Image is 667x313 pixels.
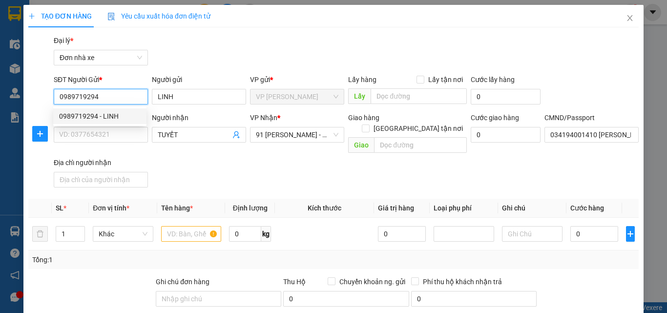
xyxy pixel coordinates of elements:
span: Giá trị hàng [378,204,414,212]
button: Close [616,5,644,32]
div: Địa chỉ người nhận [54,157,148,168]
span: Đơn vị tính [93,204,129,212]
span: Kích thước [308,204,341,212]
label: Cước lấy hàng [471,76,515,83]
label: Ghi chú đơn hàng [156,278,209,286]
div: CMND/Passport [544,112,639,123]
span: Giao [348,137,374,153]
div: SĐT Người Gửi [54,74,148,85]
span: Lấy [348,88,371,104]
span: plus [33,130,47,138]
div: 0989719294 - LINH [59,111,141,122]
input: Ghi chú đơn hàng [156,291,281,307]
input: Dọc đường [371,88,467,104]
span: Lấy hàng [348,76,376,83]
span: Tên hàng [161,204,193,212]
div: Tổng: 1 [32,254,258,265]
span: Đại lý [54,37,73,44]
label: Cước giao hàng [471,114,519,122]
div: Người nhận [152,112,246,123]
button: plus [32,126,48,142]
span: close [626,14,634,22]
button: delete [32,226,48,242]
th: Ghi chú [498,199,566,218]
div: VP gửi [250,74,344,85]
th: Loại phụ phí [430,199,498,218]
span: Chuyển khoản ng. gửi [335,276,409,287]
input: VD: Bàn, Ghế [161,226,222,242]
span: Giao hàng [348,114,379,122]
input: Cước lấy hàng [471,89,541,104]
button: plus [626,226,635,242]
span: TẠO ĐƠN HÀNG [28,12,92,20]
span: VP Nhận [250,114,277,122]
input: Dọc đường [374,137,467,153]
span: Khác [99,227,147,241]
span: 91 Đặng Nghiễm - TB [256,127,338,142]
span: VP Ngọc Hồi [256,89,338,104]
input: Địa chỉ của người nhận [54,172,148,188]
span: kg [261,226,271,242]
span: user-add [232,131,240,139]
span: Đơn nhà xe [60,50,142,65]
span: Lấy tận nơi [424,74,467,85]
input: 0 [378,226,426,242]
div: 0989719294 - LINH [53,108,146,124]
span: [GEOGRAPHIC_DATA] tận nơi [370,123,467,134]
span: Định lượng [233,204,268,212]
input: Cước giao hàng [471,127,541,143]
span: Thu Hộ [283,278,306,286]
span: Yêu cầu xuất hóa đơn điện tử [107,12,210,20]
img: icon [107,13,115,21]
span: Cước hàng [570,204,604,212]
span: SL [56,204,63,212]
div: Người gửi [152,74,246,85]
input: Ghi Chú [502,226,563,242]
span: plus [28,13,35,20]
span: plus [626,230,634,238]
span: Phí thu hộ khách nhận trả [419,276,506,287]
